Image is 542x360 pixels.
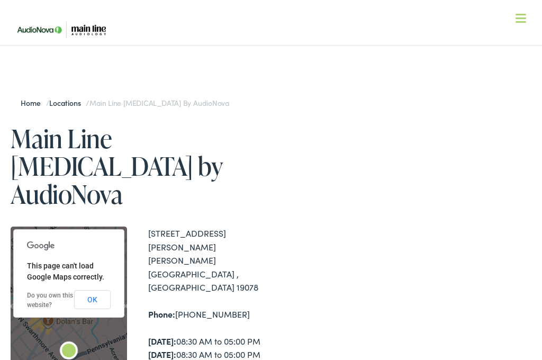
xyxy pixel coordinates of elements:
strong: [DATE]: [148,348,176,360]
a: Home [21,97,46,108]
div: [PHONE_NUMBER] [148,308,271,321]
div: [STREET_ADDRESS][PERSON_NAME] [PERSON_NAME][GEOGRAPHIC_DATA] , [GEOGRAPHIC_DATA] 19078 [148,227,271,294]
a: Locations [49,97,86,108]
a: What We Offer [19,42,531,75]
span: This page can't load Google Maps correctly. [27,262,104,281]
h1: Main Line [MEDICAL_DATA] by AudioNova [11,124,271,208]
span: / / [21,97,229,108]
strong: [DATE]: [148,335,176,347]
button: OK [74,290,111,309]
a: Do you own this website? [27,292,73,309]
strong: Phone: [148,308,175,320]
span: Main Line [MEDICAL_DATA] by AudioNova [89,97,229,108]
